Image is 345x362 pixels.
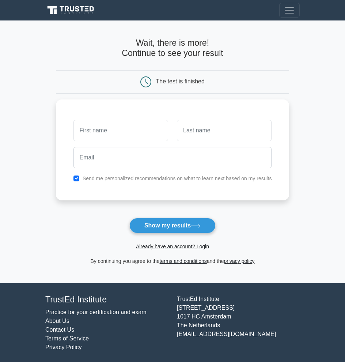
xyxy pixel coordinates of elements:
a: Terms of Service [45,335,89,342]
a: Already have an account? Login [136,244,209,249]
a: About Us [45,318,69,324]
input: Email [73,147,272,168]
a: terms and conditions [160,258,207,264]
h4: Wait, there is more! Continue to see your result [56,38,289,59]
button: Show my results [129,218,216,233]
a: privacy policy [224,258,255,264]
a: Privacy Policy [45,344,82,350]
label: Send me personalized recommendations on what to learn next based on my results [83,176,272,181]
a: Contact Us [45,327,74,333]
button: Toggle navigation [279,3,300,18]
div: The test is finished [156,78,205,84]
input: Last name [177,120,272,141]
div: TrustEd Institute [STREET_ADDRESS] 1017 HC Amsterdam The Netherlands [EMAIL_ADDRESS][DOMAIN_NAME] [172,295,304,352]
input: First name [73,120,168,141]
h4: TrustEd Institute [45,295,168,305]
div: By continuing you agree to the and the [52,257,294,265]
a: Practice for your certification and exam [45,309,147,315]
